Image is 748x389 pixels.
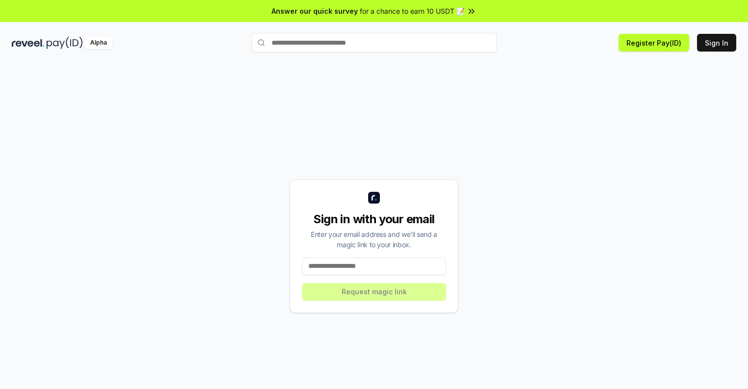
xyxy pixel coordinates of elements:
div: Alpha [85,37,112,49]
img: reveel_dark [12,37,45,49]
button: Sign In [697,34,736,52]
div: Enter your email address and we’ll send a magic link to your inbox. [302,229,446,250]
img: logo_small [368,192,380,204]
button: Register Pay(ID) [619,34,689,52]
span: for a chance to earn 10 USDT 📝 [360,6,465,16]
img: pay_id [47,37,83,49]
span: Answer our quick survey [272,6,358,16]
div: Sign in with your email [302,211,446,227]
